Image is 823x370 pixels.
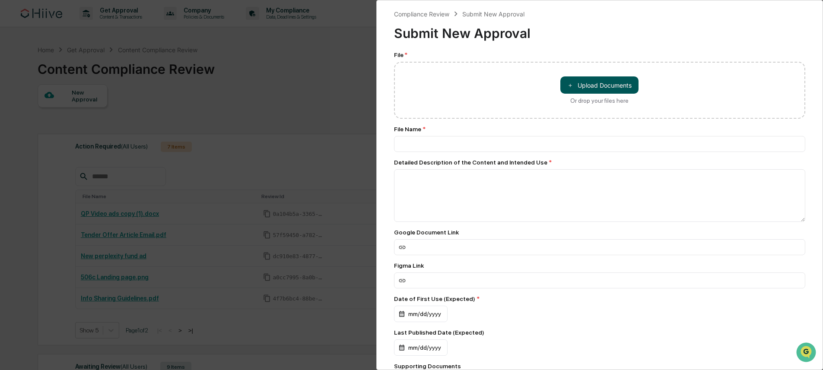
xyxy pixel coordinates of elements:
span: ＋ [567,81,573,89]
div: We're available if you need us! [29,75,109,82]
a: 🗄️Attestations [59,105,111,121]
div: Figma Link [394,262,806,269]
div: Supporting Documents [394,363,806,370]
img: 1746055101610-c473b297-6a78-478c-a979-82029cc54cd1 [9,66,24,82]
div: mm/dd/yyyy [394,306,448,322]
div: Date of First Use (Expected) [394,295,806,302]
div: File [394,51,806,58]
button: Or drop your files here [560,76,639,94]
div: Google Document Link [394,229,806,236]
a: Powered byPylon [61,146,105,153]
div: Start new chat [29,66,142,75]
span: Attestations [71,109,107,117]
span: Pylon [86,146,105,153]
div: Last Published Date (Expected) [394,329,806,336]
a: 🔎Data Lookup [5,122,58,137]
div: Submit New Approval [462,10,524,18]
input: Clear [22,39,143,48]
div: Or drop your files here [570,97,629,104]
button: Start new chat [147,69,157,79]
span: Preclearance [17,109,56,117]
div: 🔎 [9,126,16,133]
p: How can we help? [9,18,157,32]
span: Data Lookup [17,125,54,134]
div: 🖐️ [9,110,16,117]
div: mm/dd/yyyy [394,339,448,356]
div: Submit New Approval [394,19,806,41]
div: 🗄️ [63,110,70,117]
div: Detailed Description of the Content and Intended Use [394,159,806,166]
a: 🖐️Preclearance [5,105,59,121]
div: File Name [394,126,806,133]
div: Compliance Review [394,10,449,18]
iframe: Open customer support [795,342,819,365]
